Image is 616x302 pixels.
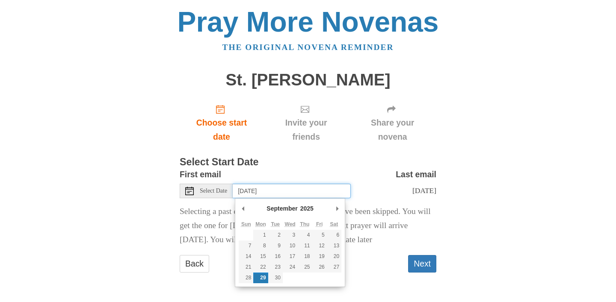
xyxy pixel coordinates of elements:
[268,251,283,262] button: 16
[316,221,323,227] abbr: Friday
[268,230,283,240] button: 2
[200,188,227,194] span: Select Date
[283,240,297,251] button: 10
[264,97,349,148] div: Click "Next" to confirm your start date first.
[349,97,436,148] div: Click "Next" to confirm your start date first.
[233,184,351,198] input: Use the arrow keys to pick a date
[283,230,297,240] button: 3
[297,262,312,273] button: 25
[297,251,312,262] button: 18
[330,221,338,227] abbr: Saturday
[178,6,439,38] a: Pray More Novenas
[253,273,268,283] button: 29
[253,262,268,273] button: 22
[412,186,436,195] span: [DATE]
[241,221,251,227] abbr: Sunday
[333,202,341,215] button: Next Month
[188,116,255,144] span: Choose start date
[265,202,299,215] div: September
[283,262,297,273] button: 24
[312,262,327,273] button: 26
[253,240,268,251] button: 8
[327,240,341,251] button: 13
[268,240,283,251] button: 9
[180,167,221,182] label: First email
[396,167,436,182] label: Last email
[285,221,296,227] abbr: Wednesday
[312,251,327,262] button: 19
[297,240,312,251] button: 11
[180,205,436,247] p: Selecting a past date means all the past prayers have been skipped. You will get the one for [DAT...
[327,251,341,262] button: 20
[180,157,436,168] h3: Select Start Date
[271,221,280,227] abbr: Tuesday
[239,240,253,251] button: 7
[180,71,436,89] h1: St. [PERSON_NAME]
[408,255,436,273] button: Next
[327,230,341,240] button: 6
[297,230,312,240] button: 4
[255,221,266,227] abbr: Monday
[300,221,309,227] abbr: Thursday
[239,251,253,262] button: 14
[312,240,327,251] button: 12
[268,262,283,273] button: 23
[180,97,264,148] a: Choose start date
[327,262,341,273] button: 27
[268,273,283,283] button: 30
[253,230,268,240] button: 1
[272,116,340,144] span: Invite your friends
[239,202,247,215] button: Previous Month
[283,251,297,262] button: 17
[180,255,209,273] a: Back
[239,262,253,273] button: 21
[299,202,315,215] div: 2025
[222,43,394,52] a: The original novena reminder
[253,251,268,262] button: 15
[312,230,327,240] button: 5
[357,116,428,144] span: Share your novena
[239,273,253,283] button: 28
